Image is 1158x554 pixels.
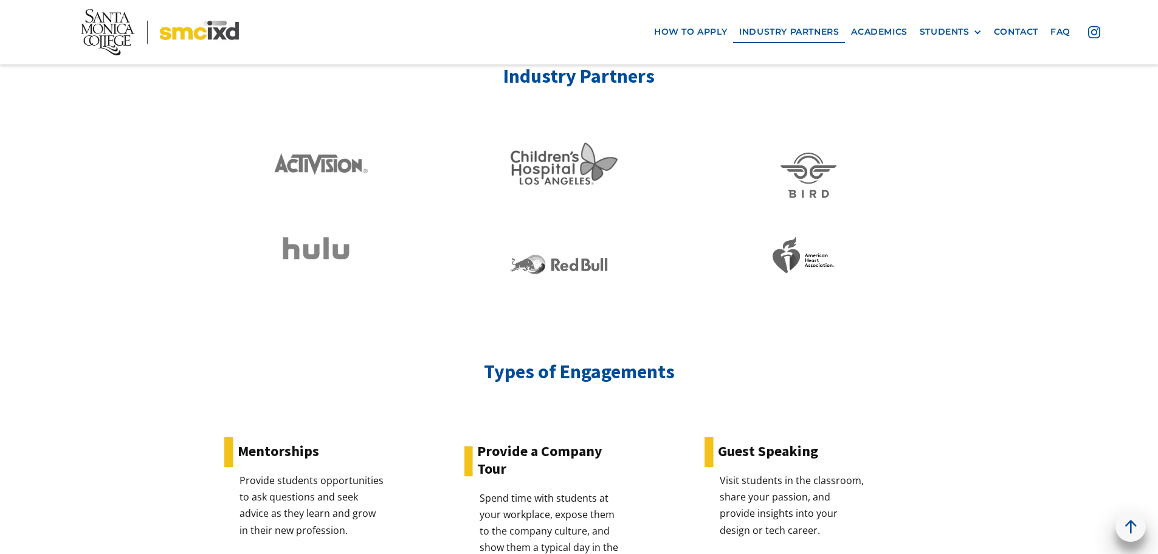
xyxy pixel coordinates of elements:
[714,443,818,460] h3: Guest Speaking
[714,473,866,539] p: Visit students in the classroom, share your passion, and provide insights into your design or tec...
[81,9,239,55] img: Santa Monica College - SMC IxD logo
[1044,21,1077,43] a: faq
[920,27,970,37] div: STUDENTS
[648,21,733,43] a: how to apply
[733,21,845,43] a: industry partners
[233,473,385,539] p: Provide students opportunities to ask questions and seek advice as they learn and grow in their n...
[473,443,626,478] h3: Provide a Company Tour
[1088,26,1100,38] img: icon - instagram
[1115,511,1146,542] a: back to top
[920,27,982,37] div: STUDENTS
[219,360,939,383] h3: Types of Engagements
[845,21,913,43] a: Academics
[988,21,1044,43] a: contact
[503,64,655,88] h3: Industry Partners
[233,443,319,460] h3: Mentorships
